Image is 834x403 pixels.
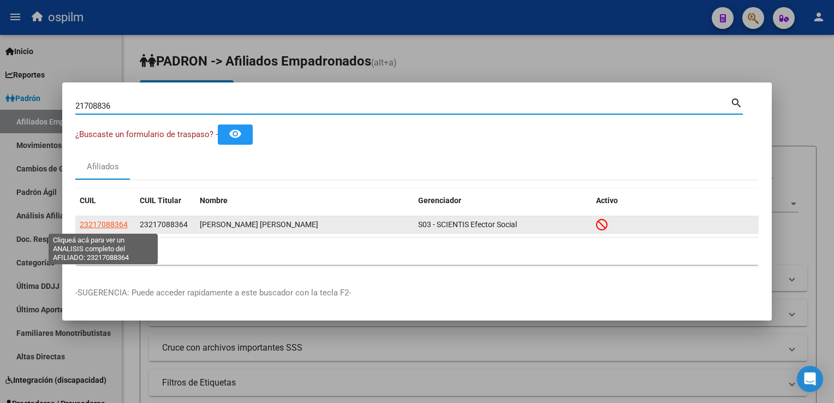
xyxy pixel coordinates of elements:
datatable-header-cell: CUIL [75,189,135,212]
datatable-header-cell: CUIL Titular [135,189,195,212]
mat-icon: search [730,96,743,109]
div: 1 total [75,238,759,265]
div: [PERSON_NAME] [PERSON_NAME] [200,218,409,231]
span: S03 - SCIENTIS Efector Social [418,220,517,229]
div: Afiliados [87,161,119,173]
span: ¿Buscaste un formulario de traspaso? - [75,129,218,139]
datatable-header-cell: Activo [592,189,759,212]
span: CUIL Titular [140,196,181,205]
span: Gerenciador [418,196,461,205]
mat-icon: remove_red_eye [229,127,242,140]
span: Nombre [200,196,228,205]
div: Open Intercom Messenger [797,366,823,392]
span: Activo [596,196,618,205]
datatable-header-cell: Gerenciador [414,189,592,212]
datatable-header-cell: Nombre [195,189,414,212]
span: 23217088364 [140,220,188,229]
span: CUIL [80,196,96,205]
span: 23217088364 [80,220,128,229]
p: -SUGERENCIA: Puede acceder rapidamente a este buscador con la tecla F2- [75,287,759,299]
